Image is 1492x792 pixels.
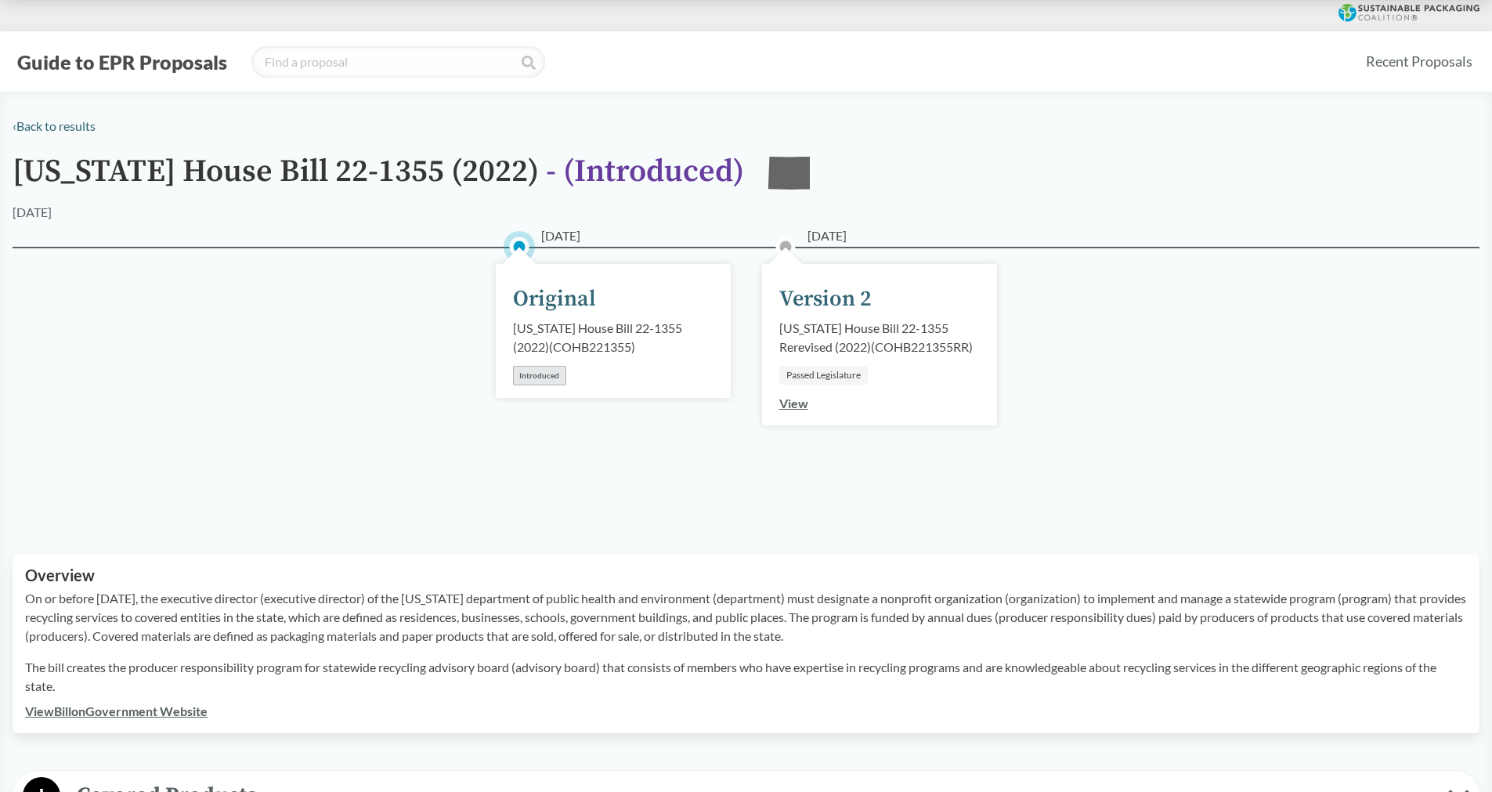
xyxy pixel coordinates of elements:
[541,226,580,245] span: [DATE]
[779,283,872,316] div: Version 2
[13,49,232,74] button: Guide to EPR Proposals
[546,152,744,191] span: - ( Introduced )
[779,366,868,385] div: Passed Legislature
[513,366,566,385] div: Introduced
[807,226,847,245] span: [DATE]
[25,589,1467,646] p: On or before [DATE], the executive director (executive director) of the [US_STATE] department of ...
[1359,44,1479,79] a: Recent Proposals
[513,283,596,316] div: Original
[251,46,545,78] input: Find a proposal
[779,396,808,410] a: View
[13,154,744,203] h1: [US_STATE] House Bill 22-1355 (2022)
[25,703,208,718] a: ViewBillonGovernment Website
[25,566,1467,584] h2: Overview
[13,203,52,222] div: [DATE]
[25,658,1467,696] p: The bill creates the producer responsibility program for statewide recycling advisory board (advi...
[513,319,713,356] div: [US_STATE] House Bill 22-1355 (2022) ( COHB221355 )
[779,319,980,356] div: [US_STATE] House Bill 22-1355 Rerevised (2022) ( COHB221355RR )
[13,118,96,133] a: ‹Back to results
